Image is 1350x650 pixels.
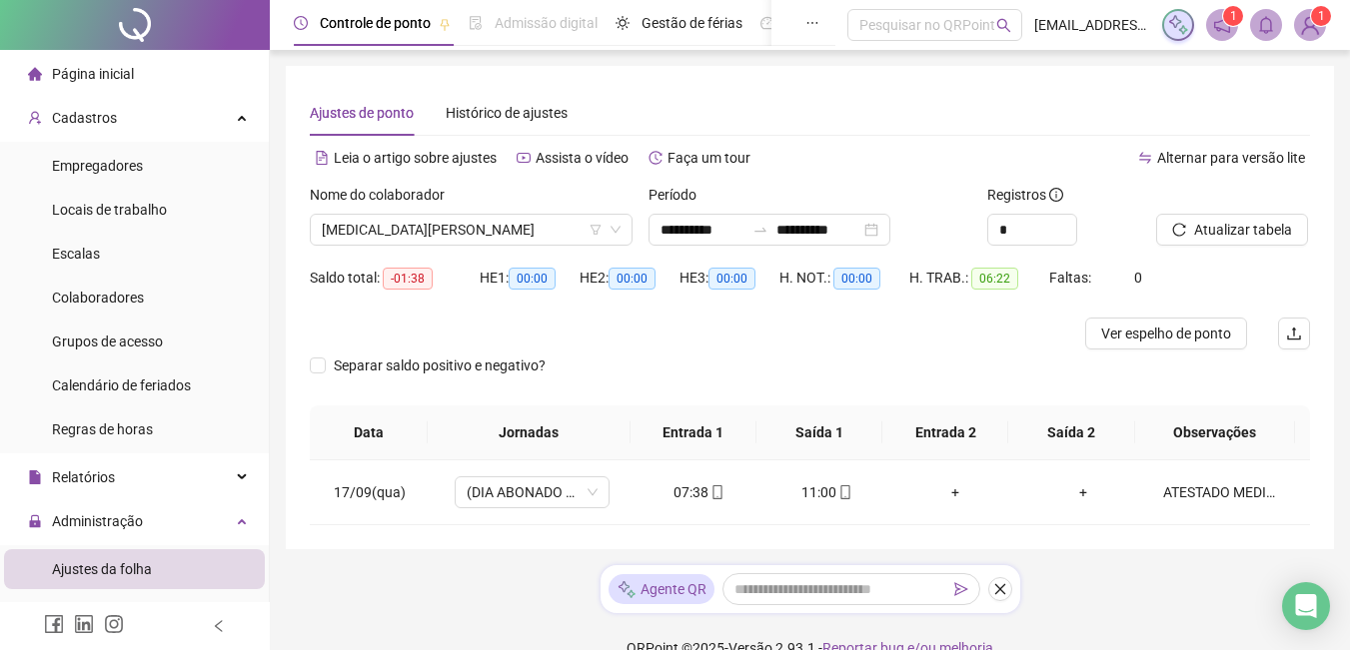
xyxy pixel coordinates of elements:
span: Ver espelho de ponto [1101,323,1231,344]
img: sparkle-icon.fc2bf0ac1784a2077858766a79e2daf3.svg [1167,14,1189,36]
button: Ver espelho de ponto [1085,318,1247,349]
span: upload [1286,325,1302,341]
span: Locais de trabalho [52,202,167,218]
span: reload [1172,223,1186,237]
img: sparkle-icon.fc2bf0ac1784a2077858766a79e2daf3.svg [617,579,637,600]
span: dashboard [760,16,774,30]
span: bell [1257,16,1275,34]
sup: 1 [1223,6,1243,26]
span: facebook [44,614,64,634]
span: 00:00 [833,268,880,290]
span: left [212,619,226,633]
span: to [752,222,768,238]
span: file-text [315,151,329,165]
div: HE 1: [480,267,580,290]
span: -01:38 [383,268,433,290]
span: Ajustes da folha [52,561,152,577]
div: H. NOT.: [779,267,909,290]
th: Jornadas [428,405,631,460]
span: 06:22 [971,268,1018,290]
span: Histórico de ajustes [446,105,568,121]
span: Escalas [52,246,100,262]
span: Colaboradores [52,290,144,306]
sup: Atualize o seu contato no menu Meus Dados [1311,6,1331,26]
span: history [649,151,663,165]
span: file-done [469,16,483,30]
span: filter [590,224,602,236]
span: send [954,582,968,596]
span: Assista o vídeo [536,150,629,166]
span: sun [616,16,630,30]
span: lock [28,514,42,528]
span: mobile [708,485,724,499]
span: clock-circle [294,16,308,30]
span: YASMIN DOS SANTOS FERREIRA [322,215,621,245]
span: swap [1138,151,1152,165]
span: Alternar para versão lite [1157,150,1305,166]
span: Página inicial [52,66,134,82]
span: 17/09(qua) [334,484,406,500]
span: info-circle [1049,188,1063,202]
span: (DIA ABONADO PARCIALMENTE) [467,477,598,507]
th: Entrada 1 [631,405,756,460]
span: Registros [987,184,1063,206]
div: HE 3: [679,267,779,290]
span: 1 [1230,9,1237,23]
span: home [28,67,42,81]
th: Entrada 2 [882,405,1008,460]
th: Saída 1 [756,405,882,460]
span: Relatórios [52,469,115,485]
span: swap-right [752,222,768,238]
div: H. TRAB.: [909,267,1049,290]
span: 00:00 [708,268,755,290]
span: Administração [52,513,143,529]
span: Controle de ponto [320,15,431,31]
div: + [907,481,1003,503]
span: youtube [517,151,531,165]
span: Faltas: [1049,270,1094,286]
span: Calendário de feriados [52,377,191,393]
span: 1 [1318,9,1325,23]
div: + [1035,481,1131,503]
span: search [996,18,1011,33]
th: Data [310,405,428,460]
span: 00:00 [609,268,656,290]
label: Período [649,184,709,206]
div: Agente QR [609,574,714,604]
span: Leia o artigo sobre ajustes [334,150,497,166]
span: ellipsis [805,16,819,30]
span: 0 [1134,270,1142,286]
div: Saldo total: [310,267,480,290]
span: mobile [836,485,852,499]
span: [EMAIL_ADDRESS][DOMAIN_NAME] [1034,14,1150,36]
th: Observações [1135,405,1295,460]
span: down [610,224,622,236]
span: notification [1213,16,1231,34]
span: Regras de horas [52,421,153,437]
span: linkedin [74,614,94,634]
button: Atualizar tabela [1156,214,1308,246]
span: file [28,470,42,484]
div: 11:00 [779,481,875,503]
span: Grupos de acesso [52,333,163,349]
div: 07:38 [652,481,747,503]
span: Admissão digital [495,15,598,31]
div: ATESTADO MEDICO [1163,481,1281,503]
span: Ajustes de ponto [310,105,414,121]
div: Open Intercom Messenger [1282,582,1330,630]
span: Empregadores [52,158,143,174]
span: user-add [28,111,42,125]
span: Atualizar tabela [1194,219,1292,241]
span: Cadastros [52,110,117,126]
span: Gestão de férias [642,15,742,31]
span: pushpin [439,18,451,30]
img: 69000 [1295,10,1325,40]
div: HE 2: [580,267,679,290]
span: instagram [104,614,124,634]
span: Faça um tour [668,150,750,166]
label: Nome do colaborador [310,184,458,206]
span: Separar saldo positivo e negativo? [326,354,554,376]
span: Observações [1151,421,1279,443]
th: Saída 2 [1008,405,1134,460]
span: 00:00 [509,268,556,290]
